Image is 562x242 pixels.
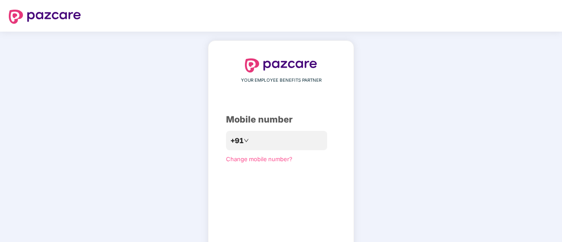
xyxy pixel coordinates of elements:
[230,135,244,146] span: +91
[244,138,249,143] span: down
[226,155,292,163] a: Change mobile number?
[9,10,81,24] img: logo
[226,113,336,126] div: Mobile number
[245,58,317,72] img: logo
[241,77,321,84] span: YOUR EMPLOYEE BENEFITS PARTNER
